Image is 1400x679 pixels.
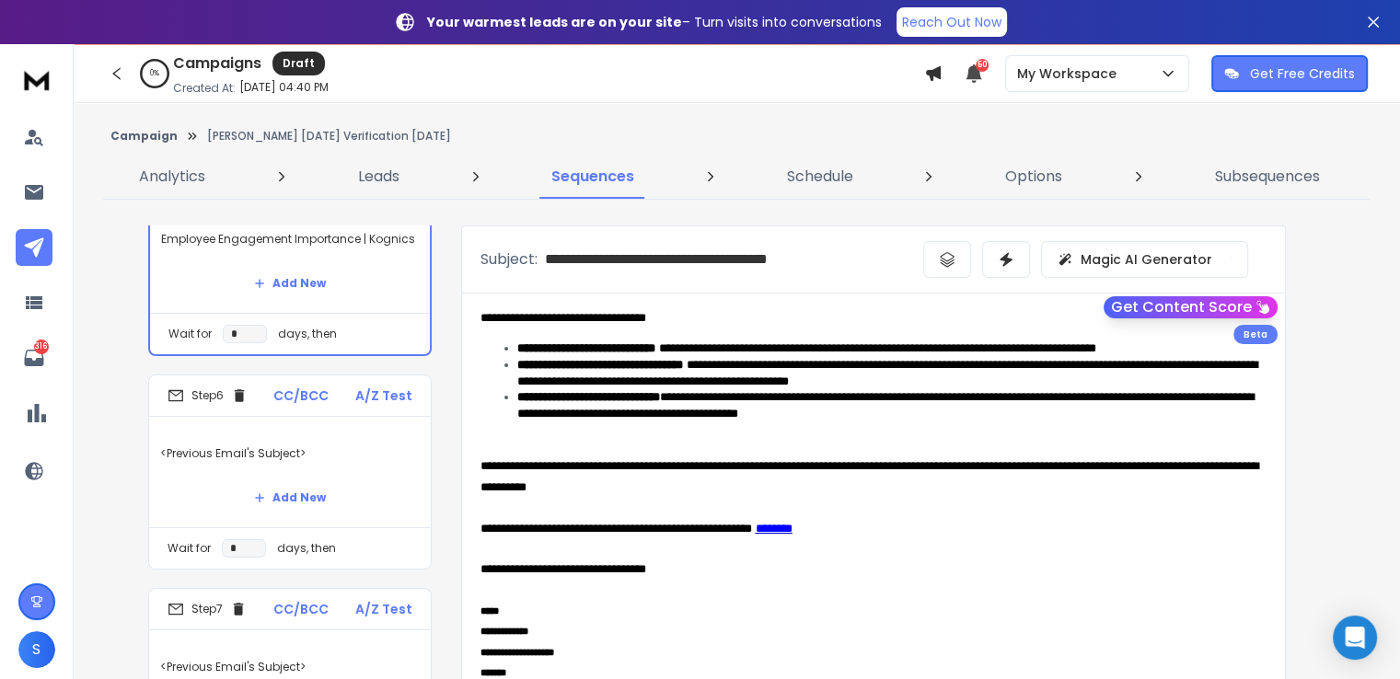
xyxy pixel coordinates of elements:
div: Beta [1233,325,1278,344]
p: Leads [358,166,399,188]
p: My Workspace [1017,64,1124,83]
p: Wait for [168,541,211,556]
p: 316 [34,339,49,354]
img: logo [18,63,55,97]
p: – Turn visits into conversations [427,13,882,31]
button: Get Free Credits [1211,55,1368,92]
button: Campaign [110,129,178,144]
p: Get Free Credits [1250,64,1355,83]
button: Add New [239,265,341,302]
div: Draft [272,52,325,75]
p: Magic AI Generator [1081,250,1212,269]
div: Step 7 [168,601,247,617]
p: CC/BCC [273,600,329,618]
a: Analytics [128,155,216,199]
p: Schedule [787,166,853,188]
li: Step5CC/BCCA/Z TestEmployee Engagement Importance | KognicsAdd NewWait fordays, then [148,159,432,356]
p: [DATE] 04:40 PM [239,80,329,95]
a: Leads [347,155,411,199]
strong: Your warmest leads are on your site [427,13,682,31]
a: Reach Out Now [897,7,1007,37]
a: Subsequences [1204,155,1331,199]
p: Wait for [168,327,212,341]
p: A/Z Test [355,600,412,618]
p: <Previous Email's Subject> [160,428,420,479]
h1: Campaigns [173,52,261,75]
a: Sequences [540,155,645,199]
div: Step 6 [168,387,248,404]
p: Subsequences [1215,166,1320,188]
p: days, then [278,327,337,341]
p: 0 % [150,68,159,79]
p: Reach Out Now [902,13,1001,31]
p: Analytics [139,166,205,188]
p: Sequences [551,166,634,188]
div: Open Intercom Messenger [1333,616,1377,660]
p: Employee Engagement Importance | Kognics [161,213,419,265]
li: Step6CC/BCCA/Z Test<Previous Email's Subject>Add NewWait fordays, then [148,374,432,570]
span: 50 [976,59,989,72]
button: S [18,631,55,668]
p: CC/BCC [273,386,329,405]
button: Get Content Score [1104,296,1278,318]
p: days, then [277,541,336,556]
button: Add New [239,479,341,516]
a: Options [994,155,1073,199]
a: Schedule [776,155,864,199]
p: A/Z Test [355,386,412,405]
p: Subject: [480,248,538,270]
a: 316 [16,339,52,376]
p: [PERSON_NAME] [DATE] Verification [DATE] [207,129,451,144]
p: Created At: [173,81,236,96]
p: Options [1005,166,1062,188]
button: Magic AI Generator [1041,241,1248,278]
